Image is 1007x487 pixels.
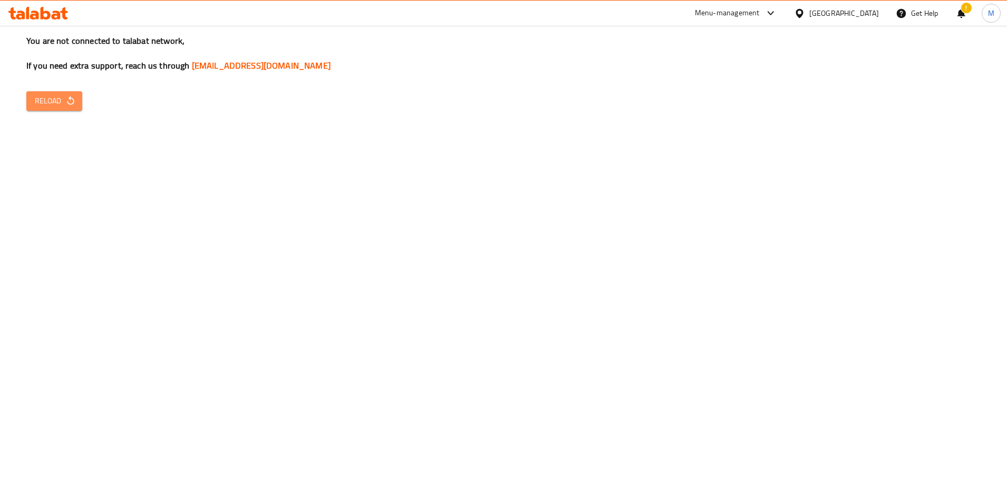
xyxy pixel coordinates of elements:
[192,58,331,73] a: [EMAIL_ADDRESS][DOMAIN_NAME]
[26,91,82,111] button: Reload
[26,35,981,72] h3: You are not connected to talabat network, If you need extra support, reach us through
[988,7,994,19] span: M
[35,94,74,108] span: Reload
[695,7,760,20] div: Menu-management
[809,7,879,19] div: [GEOGRAPHIC_DATA]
